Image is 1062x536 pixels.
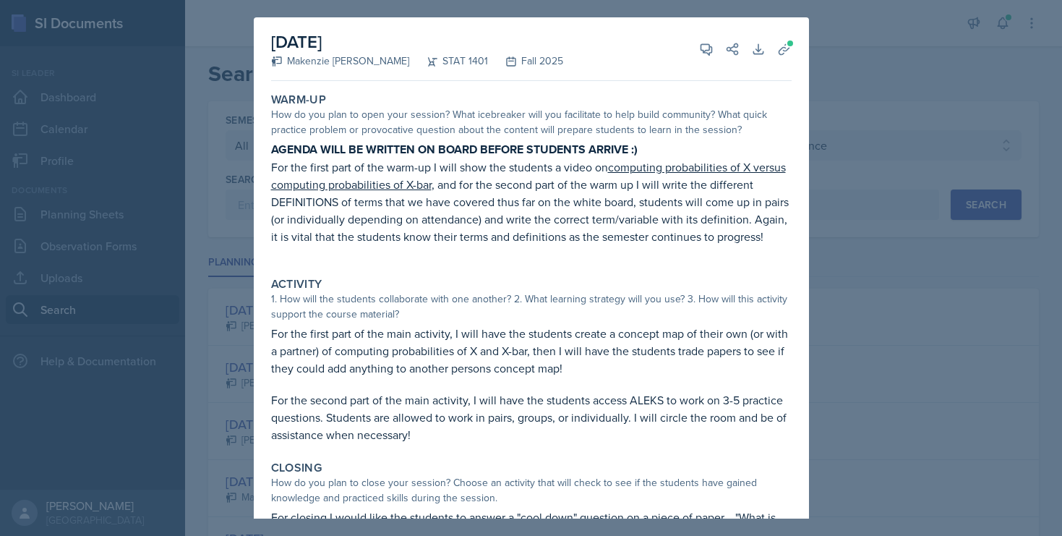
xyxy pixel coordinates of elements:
[488,54,563,69] div: Fall 2025
[271,158,792,245] p: For the first part of the warm-up I will show the students a video on , and for the second part o...
[271,141,638,158] strong: AGENDA WILL BE WRITTEN ON BOARD BEFORE STUDENTS ARRIVE :)
[271,29,563,55] h2: [DATE]
[271,325,792,377] p: For the first part of the main activity, I will have the students create a concept map of their o...
[271,107,792,137] div: How do you plan to open your session? What icebreaker will you facilitate to help build community...
[271,461,322,475] label: Closing
[271,475,792,506] div: How do you plan to close your session? Choose an activity that will check to see if the students ...
[271,391,792,443] p: For the second part of the main activity, I will have the students access ALEKS to work on 3-5 pr...
[409,54,488,69] div: STAT 1401
[271,54,409,69] div: Makenzie [PERSON_NAME]
[271,292,792,322] div: 1. How will the students collaborate with one another? 2. What learning strategy will you use? 3....
[271,93,327,107] label: Warm-Up
[271,277,322,292] label: Activity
